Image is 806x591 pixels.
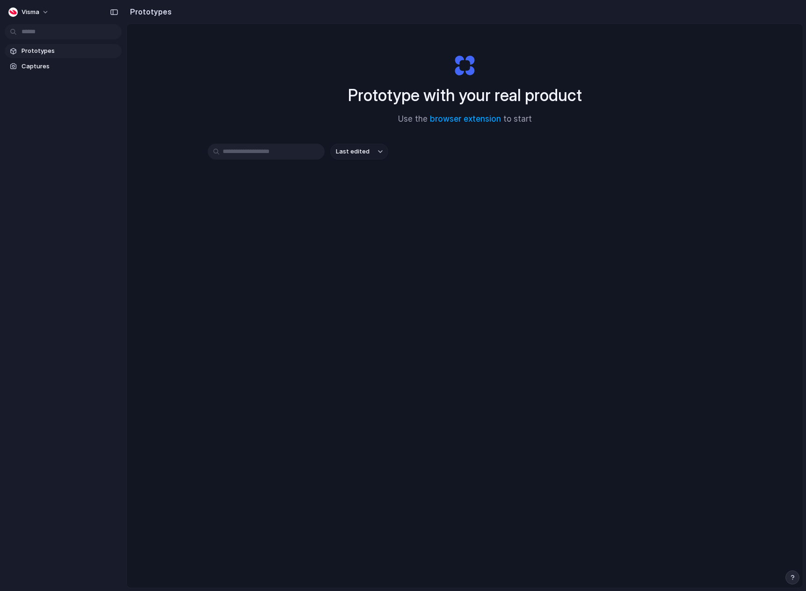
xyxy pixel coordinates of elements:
h2: Prototypes [126,6,172,17]
span: Last edited [336,147,370,156]
a: Captures [5,59,122,73]
span: Visma [22,7,39,17]
span: Captures [22,62,118,71]
button: Visma [5,5,54,20]
button: Last edited [330,144,388,160]
span: Prototypes [22,46,118,56]
h1: Prototype with your real product [348,83,582,108]
span: Use the to start [398,113,532,125]
a: Prototypes [5,44,122,58]
a: browser extension [430,114,501,124]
